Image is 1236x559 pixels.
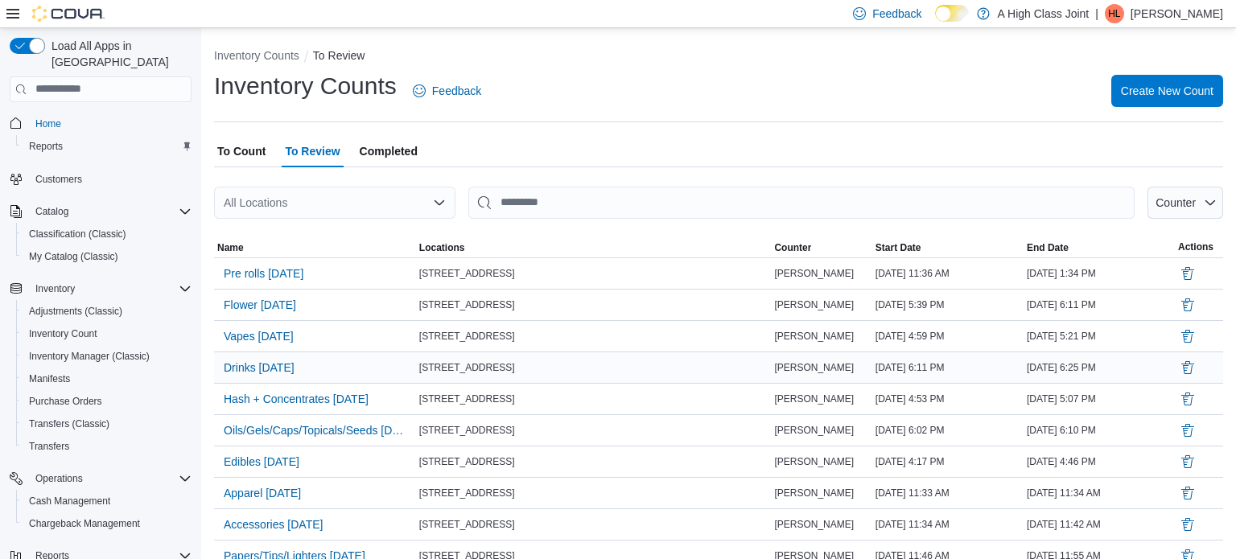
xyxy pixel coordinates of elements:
[29,140,63,153] span: Reports
[416,452,772,471] div: [STREET_ADDRESS]
[45,38,192,70] span: Load All Apps in [GEOGRAPHIC_DATA]
[23,302,129,321] a: Adjustments (Classic)
[217,481,307,505] button: Apparel [DATE]
[214,70,397,102] h1: Inventory Counts
[1147,187,1223,219] button: Counter
[23,392,109,411] a: Purchase Orders
[23,137,69,156] a: Reports
[35,282,75,295] span: Inventory
[1178,264,1197,283] button: Delete
[774,424,854,437] span: [PERSON_NAME]
[1024,452,1175,471] div: [DATE] 4:46 PM
[1131,4,1223,23] p: [PERSON_NAME]
[416,389,772,409] div: [STREET_ADDRESS]
[224,360,295,376] span: Drinks [DATE]
[432,83,481,99] span: Feedback
[23,302,192,321] span: Adjustments (Classic)
[29,395,102,408] span: Purchase Orders
[16,512,198,535] button: Chargeback Management
[23,392,192,411] span: Purchase Orders
[774,393,854,405] span: [PERSON_NAME]
[16,300,198,323] button: Adjustments (Classic)
[23,491,192,511] span: Cash Management
[214,238,416,257] button: Name
[1121,83,1213,99] span: Create New Count
[1111,75,1223,107] button: Create New Count
[29,372,70,385] span: Manifests
[217,418,413,442] button: Oils/Gels/Caps/Topicals/Seeds [DATE]
[1024,295,1175,314] div: [DATE] 6:11 PM
[217,356,301,380] button: Drinks [DATE]
[35,173,82,186] span: Customers
[3,200,198,223] button: Catalog
[872,238,1024,257] button: Start Date
[35,117,61,130] span: Home
[935,22,936,23] span: Dark Mode
[217,324,300,348] button: Vapes [DATE]
[872,264,1024,283] div: [DATE] 11:36 AM
[23,514,192,533] span: Chargeback Management
[1024,358,1175,377] div: [DATE] 6:25 PM
[29,469,89,488] button: Operations
[29,202,192,221] span: Catalog
[35,472,83,485] span: Operations
[32,6,105,22] img: Cova
[29,250,118,263] span: My Catalog (Classic)
[224,391,369,407] span: Hash + Concentrates [DATE]
[16,490,198,512] button: Cash Management
[1024,389,1175,409] div: [DATE] 5:07 PM
[23,437,76,456] a: Transfers
[16,223,198,245] button: Classification (Classic)
[872,6,921,22] span: Feedback
[1178,421,1197,440] button: Delete
[29,279,81,298] button: Inventory
[935,5,969,22] input: Dark Mode
[406,75,488,107] a: Feedback
[224,265,303,282] span: Pre rolls [DATE]
[23,437,192,456] span: Transfers
[217,261,310,286] button: Pre rolls [DATE]
[29,228,126,240] span: Classification (Classic)
[1095,4,1098,23] p: |
[29,469,192,488] span: Operations
[29,170,89,189] a: Customers
[29,517,140,530] span: Chargeback Management
[872,295,1024,314] div: [DATE] 5:39 PM
[433,196,446,209] button: Open list of options
[1024,421,1175,440] div: [DATE] 6:10 PM
[16,323,198,345] button: Inventory Count
[16,245,198,268] button: My Catalog (Classic)
[217,387,375,411] button: Hash + Concentrates [DATE]
[416,327,772,346] div: [STREET_ADDRESS]
[416,264,772,283] div: [STREET_ADDRESS]
[872,327,1024,346] div: [DATE] 4:59 PM
[774,298,854,311] span: [PERSON_NAME]
[224,328,294,344] span: Vapes [DATE]
[29,169,192,189] span: Customers
[16,135,198,158] button: Reports
[1024,264,1175,283] div: [DATE] 1:34 PM
[1178,483,1197,503] button: Delete
[224,297,296,313] span: Flower [DATE]
[1178,515,1197,534] button: Delete
[285,135,340,167] span: To Review
[224,422,406,438] span: Oils/Gels/Caps/Topicals/Seeds [DATE]
[1178,295,1197,314] button: Delete
[771,238,871,257] button: Counter
[416,421,772,440] div: [STREET_ADDRESS]
[1178,240,1213,253] span: Actions
[29,305,122,318] span: Adjustments (Classic)
[35,205,68,218] span: Catalog
[29,417,109,430] span: Transfers (Classic)
[217,450,306,474] button: Edibles [DATE]
[29,440,69,453] span: Transfers
[872,358,1024,377] div: [DATE] 6:11 PM
[1024,327,1175,346] div: [DATE] 5:21 PM
[217,241,244,254] span: Name
[29,113,192,134] span: Home
[214,47,1223,67] nav: An example of EuiBreadcrumbs
[16,435,198,458] button: Transfers
[29,327,97,340] span: Inventory Count
[1178,452,1197,471] button: Delete
[29,350,150,363] span: Inventory Manager (Classic)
